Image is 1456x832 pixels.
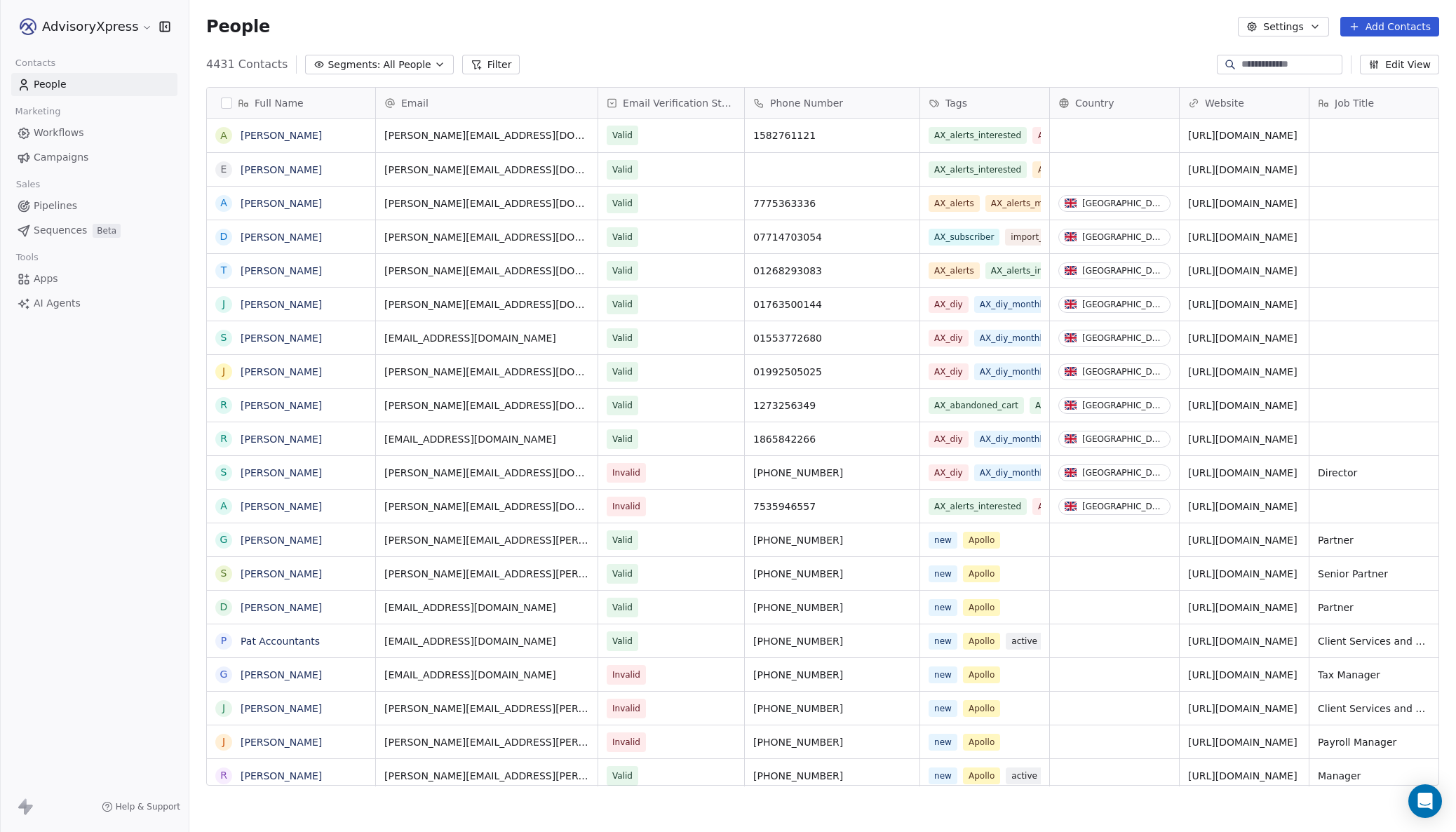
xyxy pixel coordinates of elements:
[241,737,322,748] a: [PERSON_NAME]
[1180,88,1309,118] div: Website
[384,196,589,210] span: [PERSON_NAME][EMAIL_ADDRESS][DOMAIN_NAME]
[753,432,911,446] span: 1865842266
[929,565,957,582] span: new
[1188,669,1297,680] a: [URL][DOMAIN_NAME]
[753,230,911,244] span: 07714703054
[220,128,227,143] div: A
[612,702,640,716] span: Invalid
[220,532,228,547] div: G
[1408,784,1442,818] div: Open Intercom Messenger
[612,398,633,412] span: Valid
[241,198,322,209] a: [PERSON_NAME]
[241,770,322,781] a: [PERSON_NAME]
[206,56,288,73] span: 4431 Contacts
[1188,265,1297,276] a: [URL][DOMAIN_NAME]
[384,499,589,514] span: [PERSON_NAME][EMAIL_ADDRESS][DOMAIN_NAME]
[929,464,969,481] span: AX_diy
[241,130,322,141] a: [PERSON_NAME]
[9,101,67,122] span: Marketing
[1188,602,1297,613] a: [URL][DOMAIN_NAME]
[220,431,227,446] div: R
[384,230,589,244] span: [PERSON_NAME][EMAIL_ADDRESS][DOMAIN_NAME]
[220,667,228,682] div: G
[221,633,227,648] div: P
[384,297,589,311] span: [PERSON_NAME][EMAIL_ADDRESS][DOMAIN_NAME]
[255,96,304,110] span: Full Name
[1082,333,1164,343] div: [GEOGRAPHIC_DATA]
[220,768,227,783] div: R
[929,161,1027,178] span: AX_alerts_interested
[1188,164,1297,175] a: [URL][DOMAIN_NAME]
[401,96,429,110] span: Email
[241,400,322,411] a: [PERSON_NAME]
[929,734,957,751] span: new
[598,88,744,118] div: Email Verification Status
[1188,366,1297,377] a: [URL][DOMAIN_NAME]
[1032,498,1072,515] span: AX_diy
[612,735,640,749] span: Invalid
[612,634,633,648] span: Valid
[11,219,177,242] a: SequencesBeta
[985,195,1075,212] span: AX_alerts_monthly
[384,533,589,547] span: [PERSON_NAME][EMAIL_ADDRESS][PERSON_NAME][DOMAIN_NAME]
[612,331,633,345] span: Valid
[207,119,376,786] div: grid
[963,532,1000,549] span: Apollo
[612,600,633,615] span: Valid
[612,128,633,142] span: Valid
[384,398,589,412] span: [PERSON_NAME][EMAIL_ADDRESS][DOMAIN_NAME]
[11,73,177,96] a: People
[929,431,969,448] span: AX_diy
[384,466,589,480] span: [PERSON_NAME][EMAIL_ADDRESS][DOMAIN_NAME]
[34,126,84,140] span: Workflows
[241,232,322,243] a: [PERSON_NAME]
[1188,636,1297,647] a: [URL][DOMAIN_NAME]
[974,464,1053,481] span: AX_diy_monthly
[17,15,149,39] button: AdvisoryXpress
[753,668,911,682] span: [PHONE_NUMBER]
[384,735,589,749] span: [PERSON_NAME][EMAIL_ADDRESS][PERSON_NAME][DOMAIN_NAME]
[11,146,177,169] a: Campaigns
[753,398,911,412] span: 1273256349
[623,96,736,110] span: Email Verification Status
[1360,55,1439,74] button: Edit View
[963,633,1000,650] span: Apollo
[10,174,46,195] span: Sales
[1082,367,1164,377] div: [GEOGRAPHIC_DATA]
[753,533,911,547] span: [PHONE_NUMBER]
[221,566,227,581] div: S
[11,267,177,290] a: Apps
[220,229,228,244] div: D
[11,121,177,145] a: Workflows
[612,230,633,244] span: Valid
[1188,434,1297,445] a: [URL][DOMAIN_NAME]
[1318,567,1430,581] span: Senior Partner
[753,365,911,379] span: 01992505025
[753,735,911,749] span: [PHONE_NUMBER]
[929,363,969,380] span: AX_diy
[1082,300,1164,309] div: [GEOGRAPHIC_DATA]
[1050,88,1179,118] div: Country
[929,666,957,683] span: new
[974,363,1053,380] span: AX_diy_monthly
[1032,161,1118,178] span: AX_XC_interested
[612,264,633,278] span: Valid
[241,434,322,445] a: [PERSON_NAME]
[34,150,88,165] span: Campaigns
[1318,769,1430,783] span: Manager
[384,331,589,345] span: [EMAIL_ADDRESS][DOMAIN_NAME]
[11,194,177,217] a: Pipelines
[241,535,322,546] a: [PERSON_NAME]
[1082,401,1164,410] div: [GEOGRAPHIC_DATA]
[1082,199,1164,208] div: [GEOGRAPHIC_DATA]
[34,77,67,92] span: People
[241,669,322,680] a: [PERSON_NAME]
[1082,266,1164,276] div: [GEOGRAPHIC_DATA]
[974,296,1053,313] span: AX_diy_monthly
[384,432,589,446] span: [EMAIL_ADDRESS][DOMAIN_NAME]
[102,801,180,812] a: Help & Support
[1318,533,1430,547] span: Partner
[241,299,322,310] a: [PERSON_NAME]
[753,567,911,581] span: [PHONE_NUMBER]
[1188,737,1297,748] a: [URL][DOMAIN_NAME]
